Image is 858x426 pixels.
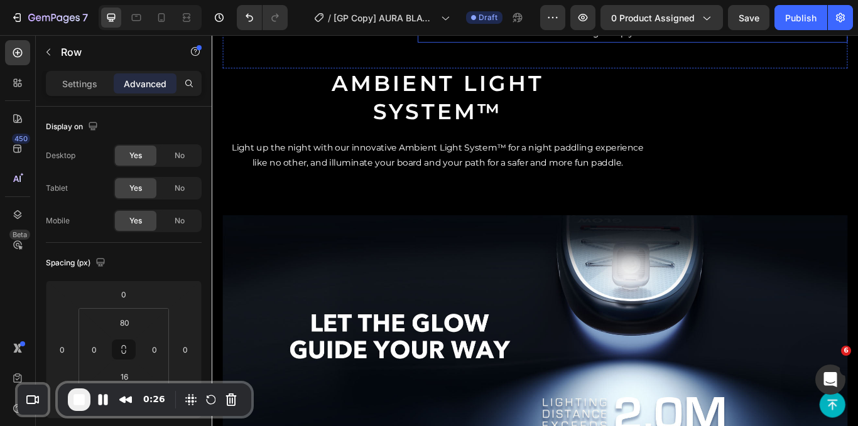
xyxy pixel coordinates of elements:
[129,183,142,194] span: Yes
[112,313,137,332] input: 4xl
[139,41,387,104] strong: Ambient light system™
[145,340,164,359] input: 0px
[479,12,497,23] span: Draft
[129,150,142,161] span: Yes
[129,215,142,226] span: Yes
[12,134,30,144] div: 450
[5,5,94,30] button: 7
[739,13,759,23] span: Save
[111,285,136,304] input: 0
[46,215,70,226] div: Mobile
[85,340,104,359] input: 0px
[334,11,436,24] span: [GP Copy] AURA BLACK | NEW
[841,346,851,356] span: 6
[328,11,331,24] span: /
[774,5,827,30] button: Publish
[728,5,769,30] button: Save
[175,215,185,226] span: No
[237,5,288,30] div: Undo/Redo
[815,365,845,395] iframe: Intercom live chat
[53,340,72,359] input: 0
[82,10,88,25] p: 7
[9,230,30,240] div: Beta
[14,123,513,159] p: Light up the night with our innovative Ambient Light System™ for a night paddling experience like...
[785,11,817,24] div: Publish
[175,183,185,194] span: No
[553,52,741,146] video: Video
[176,340,195,359] input: 0
[212,35,858,426] iframe: Design area
[62,77,97,90] p: Settings
[46,150,75,161] div: Desktop
[175,150,185,161] span: No
[600,5,723,30] button: 0 product assigned
[124,77,166,90] p: Advanced
[46,255,108,272] div: Spacing (px)
[112,367,137,386] input: l
[611,11,695,24] span: 0 product assigned
[46,119,100,136] div: Display on
[46,183,68,194] div: Tablet
[61,45,168,60] p: Row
